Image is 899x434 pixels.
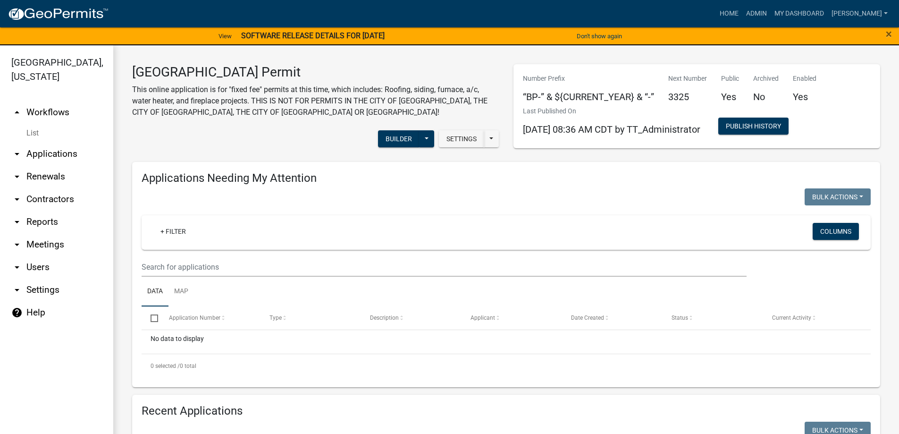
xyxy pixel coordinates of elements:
a: + Filter [153,223,193,240]
button: Don't show again [573,28,626,44]
button: Settings [439,130,484,147]
span: 0 selected / [151,363,180,369]
h5: Yes [793,91,816,102]
p: Next Number [668,74,707,84]
datatable-header-cell: Applicant [462,306,562,329]
p: This online application is for "fixed fee" permits at this time, which includes: Roofing, siding,... [132,84,499,118]
span: Type [269,315,282,321]
a: View [215,28,235,44]
h3: [GEOGRAPHIC_DATA] Permit [132,64,499,80]
span: Description [370,315,399,321]
p: Public [721,74,739,84]
h5: “BP-” & ${CURRENT_YEAR} & “-” [523,91,654,102]
span: Current Activity [772,315,811,321]
wm-modal-confirm: Workflow Publish History [718,123,789,130]
span: Application Number [169,315,220,321]
datatable-header-cell: Type [260,306,361,329]
datatable-header-cell: Select [142,306,160,329]
i: arrow_drop_down [11,148,23,160]
a: Home [716,5,742,23]
i: arrow_drop_down [11,239,23,250]
datatable-header-cell: Description [361,306,462,329]
div: No data to display [142,330,871,354]
p: Number Prefix [523,74,654,84]
p: Enabled [793,74,816,84]
i: arrow_drop_down [11,194,23,205]
h4: Applications Needing My Attention [142,171,871,185]
button: Columns [813,223,859,240]
span: Applicant [471,315,495,321]
i: arrow_drop_down [11,171,23,182]
i: help [11,307,23,318]
a: Data [142,277,168,307]
h5: Yes [721,91,739,102]
a: My Dashboard [771,5,828,23]
span: Status [672,315,688,321]
button: Builder [378,130,420,147]
button: Close [886,28,892,40]
strong: SOFTWARE RELEASE DETAILS FOR [DATE] [241,31,385,40]
datatable-header-cell: Current Activity [763,306,864,329]
button: Bulk Actions [805,188,871,205]
datatable-header-cell: Status [663,306,763,329]
div: 0 total [142,354,871,378]
i: arrow_drop_down [11,284,23,296]
a: Admin [742,5,771,23]
h4: Recent Applications [142,404,871,418]
p: Archived [753,74,779,84]
button: Publish History [718,118,789,135]
i: arrow_drop_down [11,216,23,228]
span: × [886,27,892,41]
input: Search for applications [142,257,747,277]
span: [DATE] 08:36 AM CDT by TT_Administrator [523,124,700,135]
a: Map [168,277,194,307]
datatable-header-cell: Application Number [160,306,260,329]
a: [PERSON_NAME] [828,5,891,23]
datatable-header-cell: Date Created [562,306,663,329]
i: arrow_drop_down [11,262,23,273]
h5: 3325 [668,91,707,102]
p: Last Published On [523,106,700,116]
i: arrow_drop_up [11,107,23,118]
h5: No [753,91,779,102]
span: Date Created [571,315,604,321]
